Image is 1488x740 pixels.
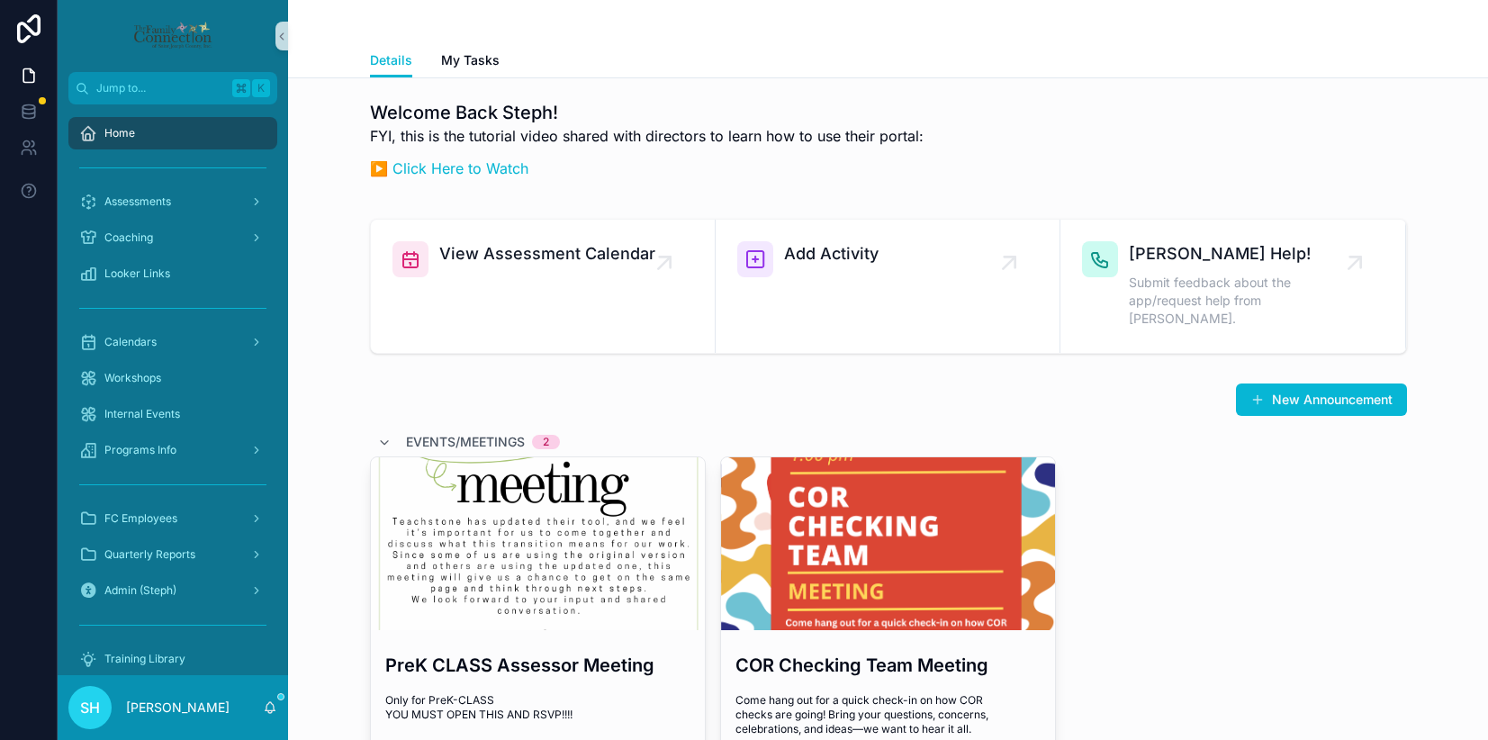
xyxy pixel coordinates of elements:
span: Looker Links [104,266,170,281]
a: ▶️ Click Here to Watch [370,159,528,177]
a: Quarterly Reports [68,538,277,571]
span: SH [80,697,100,718]
span: Events/Meetings [406,433,525,451]
span: Home [104,126,135,140]
a: Programs Info [68,434,277,466]
a: Training Library [68,643,277,675]
a: Assessments [68,185,277,218]
span: Submit feedback about the app/request help from [PERSON_NAME]. [1129,274,1354,328]
h1: Welcome Back Steph! [370,100,924,125]
span: Calendars [104,335,157,349]
span: Add Activity [784,241,879,266]
span: Admin (Steph) [104,583,176,598]
span: [PERSON_NAME] Help! [1129,241,1354,266]
span: Training Library [104,652,185,666]
h3: PreK CLASS Assessor Meeting [385,652,690,679]
span: Quarterly Reports [104,547,195,562]
a: Looker Links [68,257,277,290]
img: App logo [132,22,212,50]
a: View Assessment Calendar [371,220,716,353]
a: Details [370,44,412,78]
div: prek-class.png [371,457,705,630]
span: Programs Info [104,443,176,457]
span: Assessments [104,194,171,209]
span: K [254,81,268,95]
a: FC Employees [68,502,277,535]
span: Jump to... [96,81,225,95]
a: Coaching [68,221,277,254]
div: COR-Check-reflection-meeting-(2).png [721,457,1055,630]
span: Internal Events [104,407,180,421]
a: Home [68,117,277,149]
a: Add Activity [716,220,1060,353]
a: Workshops [68,362,277,394]
button: New Announcement [1236,384,1407,416]
span: Details [370,51,412,69]
p: [PERSON_NAME] [126,699,230,717]
span: FC Employees [104,511,177,526]
span: My Tasks [441,51,500,69]
button: Jump to...K [68,72,277,104]
div: 2 [543,435,549,449]
a: My Tasks [441,44,500,80]
a: Admin (Steph) [68,574,277,607]
p: FYI, this is the tutorial video shared with directors to learn how to use their portal: [370,125,924,147]
a: Internal Events [68,398,277,430]
span: View Assessment Calendar [439,241,655,266]
a: Calendars [68,326,277,358]
span: Workshops [104,371,161,385]
h3: COR Checking Team Meeting [735,652,1041,679]
a: [PERSON_NAME] Help!Submit feedback about the app/request help from [PERSON_NAME]. [1060,220,1405,353]
div: scrollable content [58,104,288,675]
span: Coaching [104,230,153,245]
